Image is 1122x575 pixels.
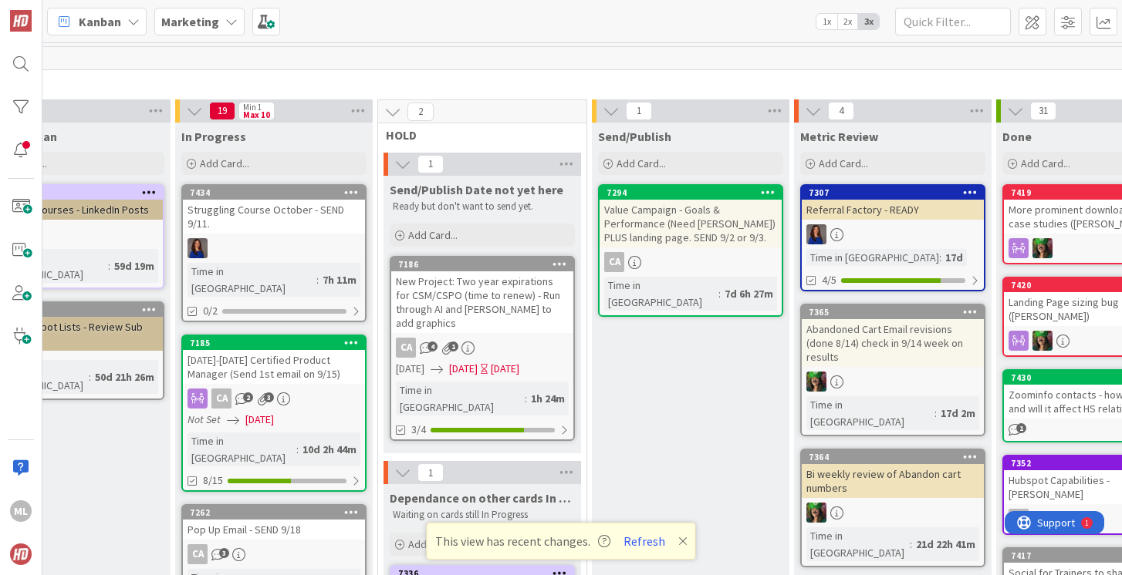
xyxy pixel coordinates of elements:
span: Dependance on other cards In progress [390,490,575,506]
div: Struggling Course October - SEND 9/11. [183,200,365,234]
div: Time in [GEOGRAPHIC_DATA] [806,249,939,266]
div: 59d 19m [110,257,158,274]
button: Refresh [618,531,671,551]
div: Min 1 [243,103,262,111]
span: Add Card... [617,156,666,170]
p: Ready but don't want to send yet. [393,200,572,213]
div: Time in [GEOGRAPHIC_DATA] [604,277,718,311]
span: [DATE] [449,361,478,377]
span: 2 [243,392,253,402]
span: Send/Publish Date not yet here [390,182,563,197]
div: CA [183,544,365,564]
div: Value Campaign - Goals & Performance (Need [PERSON_NAME]) PLUS landing page. SEND 9/2 or 9/3. [600,200,782,247]
input: Quick Filter... [895,8,1011,35]
span: Metric Review [800,129,878,144]
span: 3 [219,548,229,558]
span: 2 [407,103,434,121]
img: SL [806,224,826,244]
span: In Progress [181,129,246,144]
div: Referral Factory - READY [802,200,984,220]
div: 7294Value Campaign - Goals & Performance (Need [PERSON_NAME]) PLUS landing page. SEND 9/2 or 9/3. [600,186,782,247]
a: 7294Value Campaign - Goals & Performance (Need [PERSON_NAME]) PLUS landing page. SEND 9/2 or 9/3.... [598,184,783,317]
p: Waiting on cards still In Progress [393,509,572,521]
span: 19 [209,102,235,120]
div: 7294 [600,186,782,200]
div: 10d 2h 44m [299,441,360,458]
div: 7h 11m [319,271,360,288]
div: 7185 [183,336,365,350]
img: SL [806,503,826,523]
span: Add Card... [408,537,458,551]
img: SL [1032,238,1053,258]
div: SL [183,238,365,258]
div: New Project: Two year expirations for CSM/CSPO (time to renew) - Run through AI and [PERSON_NAME]... [391,271,573,333]
span: Add Card... [1021,156,1070,170]
span: Add Card... [408,228,458,242]
div: Time in [GEOGRAPHIC_DATA] [188,263,316,297]
span: This view has recent changes. [435,532,610,550]
div: SL [802,372,984,392]
a: 7185[DATE]-[DATE] Certified Product Manager (Send 1st email on 9/15)CANot Set[DATE]Time in [GEOGR... [181,335,367,492]
div: 7185[DATE]-[DATE] Certified Product Manager (Send 1st email on 9/15) [183,336,365,384]
span: Add Card... [819,156,868,170]
div: 1h 24m [527,390,569,407]
i: Not Set [188,412,221,426]
div: 7186New Project: Two year expirations for CSM/CSPO (time to renew) - Run through AI and [PERSON_N... [391,257,573,333]
span: 1 [448,341,458,351]
div: SL [802,503,984,523]
span: 4/5 [822,272,836,288]
span: 4 [428,341,438,351]
div: CA [211,388,231,409]
div: Bi weekly review of Abandon cart numbers [802,464,984,498]
span: 1 [626,102,652,120]
span: HOLD [386,127,567,143]
a: 7364Bi weekly review of Abandon cart numbersSLTime in [GEOGRAPHIC_DATA]:21d 22h 41m [800,449,985,567]
div: CA [396,338,416,358]
span: Send/Publish [598,129,671,144]
span: : [910,536,912,553]
div: 7186 [391,257,573,271]
div: [DATE] [491,361,519,377]
span: 4 [828,102,854,120]
div: [DATE]-[DATE] Certified Product Manager (Send 1st email on 9/15) [183,350,365,384]
img: SL [188,238,208,258]
div: CA [391,338,573,358]
span: 3 [264,392,274,402]
span: : [108,257,110,274]
div: 7365 [802,305,984,319]
div: 7307Referral Factory - READY [802,186,984,220]
span: 8/15 [203,472,223,489]
img: avatar [10,543,32,565]
div: Time in [GEOGRAPHIC_DATA] [806,396,934,430]
div: 17d 2m [937,405,979,422]
div: 7186 [398,259,573,270]
span: Add Card... [200,156,249,170]
img: SL [1032,331,1053,351]
div: 7307 [809,187,984,198]
span: Kanban [79,12,121,31]
span: : [934,405,937,422]
span: [DATE] [245,412,274,428]
span: : [525,390,527,407]
span: [DATE] [396,361,424,377]
a: 7186New Project: Two year expirations for CSM/CSPO (time to renew) - Run through AI and [PERSON_N... [390,256,575,441]
div: Max 10 [243,111,270,119]
span: 2x [837,14,858,29]
a: 7365Abandoned Cart Email revisions (done 8/14) check in 9/14 week on resultsSLTime in [GEOGRAPHIC... [800,304,985,436]
span: : [316,271,319,288]
img: Visit kanbanzone.com [10,10,32,32]
div: 17d [941,249,967,266]
span: : [89,368,91,385]
div: CA [188,544,208,564]
div: CA [604,252,624,272]
div: CA [183,388,365,409]
div: Time in [GEOGRAPHIC_DATA] [188,432,296,466]
div: 7434 [190,187,365,198]
div: ML [10,500,32,522]
span: Done [1002,129,1032,144]
div: 7262Pop Up Email - SEND 9/18 [183,506,365,540]
span: 31 [1030,102,1056,120]
a: 7434Struggling Course October - SEND 9/11.SLTime in [GEOGRAPHIC_DATA]:7h 11m0/2 [181,184,367,322]
span: 3/4 [411,422,426,438]
div: Pop Up Email - SEND 9/18 [183,520,365,540]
